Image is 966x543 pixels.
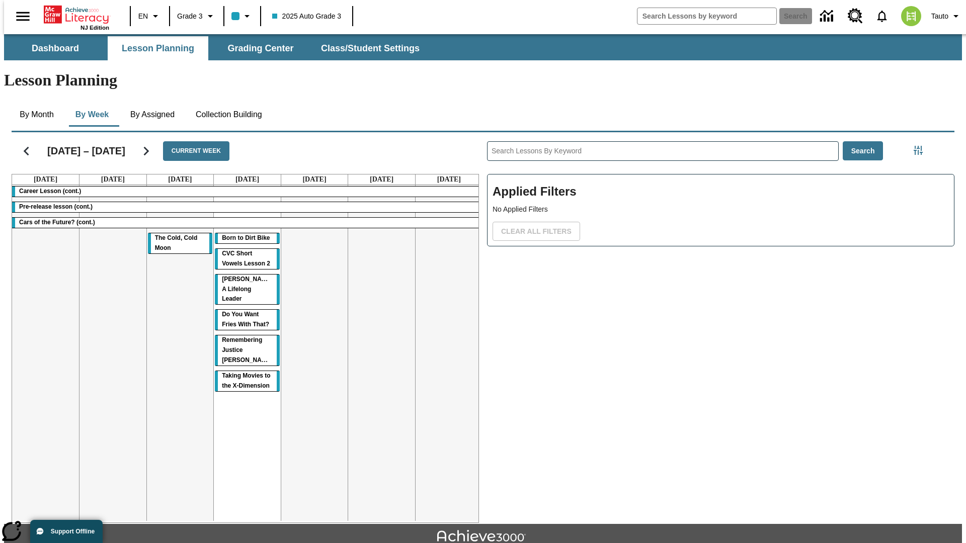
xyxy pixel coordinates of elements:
div: Do You Want Fries With That? [215,310,280,330]
span: Do You Want Fries With That? [222,311,269,328]
a: August 20, 2025 [166,174,194,185]
button: Previous [14,138,39,164]
div: SubNavbar [4,34,962,60]
div: Pre-release lesson (cont.) [12,202,482,212]
div: Born to Dirt Bike [215,233,280,243]
div: SubNavbar [4,36,429,60]
button: Grading Center [210,36,311,60]
a: August 18, 2025 [32,174,59,185]
img: avatar image [901,6,921,26]
span: Taking Movies to the X-Dimension [222,372,270,389]
button: Grade: Grade 3, Select a grade [173,7,220,25]
a: August 22, 2025 [300,174,328,185]
a: Notifications [869,3,895,29]
h1: Lesson Planning [4,71,962,89]
button: Language: EN, Select a language [134,7,166,25]
span: EN [138,11,148,22]
button: Select a new avatar [895,3,927,29]
span: The Cold, Cold Moon [155,234,198,251]
button: By Month [12,103,62,127]
div: The Cold, Cold Moon [148,233,213,253]
a: Resource Center, Will open in new tab [842,3,869,30]
div: CVC Short Vowels Lesson 2 [215,249,280,269]
span: Born to Dirt Bike [222,234,270,241]
div: Calendar [4,128,479,523]
div: Applied Filters [487,174,954,246]
span: Support Offline [51,528,95,535]
button: Search [843,141,883,161]
button: Support Offline [30,520,103,543]
a: August 23, 2025 [368,174,395,185]
button: Class/Student Settings [313,36,428,60]
button: Class color is light blue. Change class color [227,7,257,25]
button: Dashboard [5,36,106,60]
span: Dianne Feinstein: A Lifelong Leader [222,276,275,303]
span: Tauto [931,11,948,22]
h2: [DATE] – [DATE] [47,145,125,157]
p: No Applied Filters [493,204,949,215]
button: Open side menu [8,2,38,31]
span: NJ Edition [80,25,109,31]
button: Lesson Planning [108,36,208,60]
span: Career Lesson (cont.) [19,188,81,195]
div: Dianne Feinstein: A Lifelong Leader [215,275,280,305]
a: August 19, 2025 [99,174,127,185]
button: Profile/Settings [927,7,966,25]
span: Grade 3 [177,11,203,22]
div: Home [44,4,109,31]
span: 2025 Auto Grade 3 [272,11,342,22]
span: CVC Short Vowels Lesson 2 [222,250,270,267]
a: August 21, 2025 [233,174,261,185]
input: search field [637,8,776,24]
button: Collection Building [188,103,270,127]
span: Cars of the Future? (cont.) [19,219,95,226]
button: By Week [67,103,117,127]
a: Home [44,5,109,25]
a: Data Center [814,3,842,30]
div: Career Lesson (cont.) [12,187,482,197]
span: Remembering Justice O'Connor [222,336,273,364]
h2: Applied Filters [493,179,949,204]
div: Taking Movies to the X-Dimension [215,371,280,391]
span: Pre-release lesson (cont.) [19,203,93,210]
div: Remembering Justice O'Connor [215,335,280,366]
div: Cars of the Future? (cont.) [12,218,482,228]
button: Filters Side menu [908,140,928,160]
button: By Assigned [122,103,183,127]
input: Search Lessons By Keyword [488,142,838,160]
a: August 24, 2025 [435,174,463,185]
button: Next [133,138,159,164]
button: Current Week [163,141,229,161]
div: Search [479,128,954,523]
